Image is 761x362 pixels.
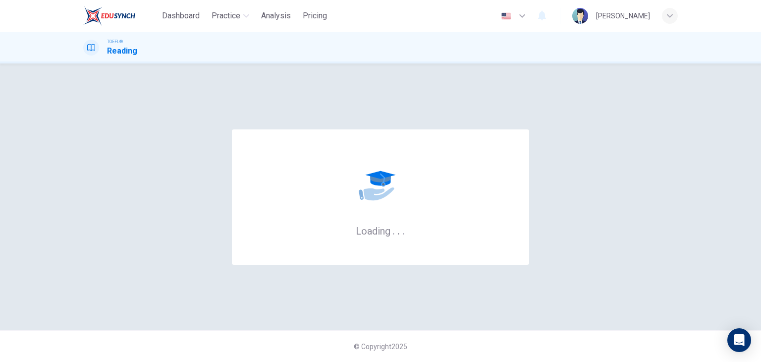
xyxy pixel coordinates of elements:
h6: . [392,222,395,238]
span: Analysis [261,10,291,22]
button: Analysis [257,7,295,25]
h6: Loading [356,224,405,237]
img: en [500,12,512,20]
h6: . [402,222,405,238]
button: Dashboard [158,7,204,25]
span: Dashboard [162,10,200,22]
a: EduSynch logo [83,6,158,26]
img: Profile picture [572,8,588,24]
div: Open Intercom Messenger [727,328,751,352]
span: Practice [212,10,240,22]
span: TOEFL® [107,38,123,45]
span: © Copyright 2025 [354,343,407,351]
button: Pricing [299,7,331,25]
div: [PERSON_NAME] [596,10,650,22]
span: Pricing [303,10,327,22]
h1: Reading [107,45,137,57]
h6: . [397,222,400,238]
img: EduSynch logo [83,6,135,26]
button: Practice [208,7,253,25]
